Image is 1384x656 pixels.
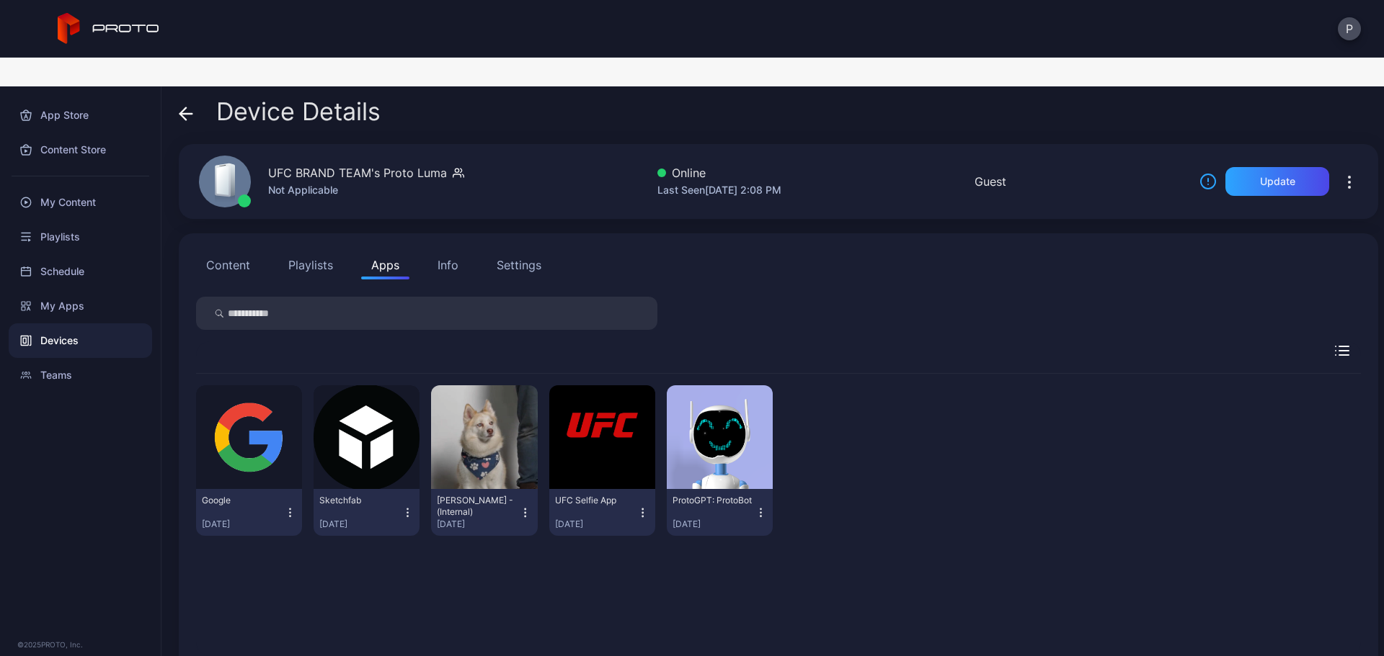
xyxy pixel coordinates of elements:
button: ProtoGPT: ProtoBot[DATE] [673,495,767,530]
button: Content [196,251,260,279]
a: My Apps [9,289,152,323]
button: Update [1225,167,1329,196]
button: Settings [487,251,551,279]
button: Info [427,251,469,279]
div: Not Applicable [268,181,464,199]
div: [DATE] [555,518,637,530]
div: Online [657,164,781,181]
a: Playlists [9,220,152,254]
button: UFC Selfie App[DATE] [555,495,649,530]
div: [DATE] [202,518,284,530]
div: Guest [975,173,1006,190]
button: Apps [361,251,409,279]
div: Last Seen [DATE] 2:08 PM [657,181,781,199]
div: Info [438,256,458,274]
button: P [1338,17,1361,40]
a: Content Store [9,132,152,167]
div: ProtoGPT: ProtoBot [673,495,752,506]
button: Playlists [278,251,343,279]
a: My Content [9,185,152,220]
a: App Store [9,98,152,132]
div: Noah R - (Internal) [437,495,516,518]
a: Devices [9,323,152,358]
a: Schedule [9,254,152,289]
div: [DATE] [319,518,402,530]
div: Settings [497,256,541,274]
div: UFC Selfie App [555,495,634,506]
div: Google [202,495,281,506]
div: Update [1260,176,1295,187]
div: [DATE] [673,518,755,530]
div: [DATE] [437,518,519,530]
button: Sketchfab[DATE] [319,495,414,530]
button: [PERSON_NAME] - (Internal)[DATE] [437,495,531,530]
div: Sketchfab [319,495,399,506]
span: Device Details [216,98,381,125]
div: © 2025 PROTO, Inc. [17,639,143,650]
div: UFC BRAND TEAM's Proto Luma [268,164,447,181]
button: Google[DATE] [202,495,296,530]
a: Teams [9,358,152,392]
